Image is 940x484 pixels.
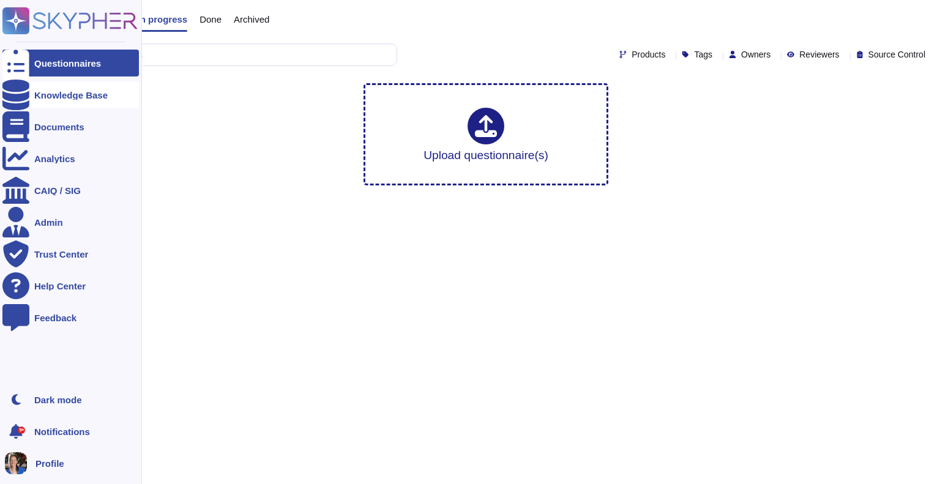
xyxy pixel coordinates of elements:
img: user [5,452,27,474]
input: Search by keywords [48,44,397,65]
a: Help Center [2,272,139,299]
a: Documents [2,113,139,140]
span: Done [200,15,222,24]
span: Owners [741,50,770,59]
a: Feedback [2,304,139,331]
a: Knowledge Base [2,81,139,108]
a: Questionnaires [2,50,139,76]
span: In progress [137,15,187,24]
button: user [2,450,35,477]
span: Source Control [868,50,925,59]
div: Trust Center [34,250,88,259]
a: CAIQ / SIG [2,177,139,204]
div: Help Center [34,281,86,291]
span: Tags [694,50,712,59]
a: Admin [2,209,139,236]
div: Documents [34,122,84,132]
span: Notifications [34,427,90,436]
span: Profile [35,459,64,468]
a: Trust Center [2,240,139,267]
div: Analytics [34,154,75,163]
span: Archived [234,15,269,24]
div: Knowledge Base [34,91,108,100]
div: 9+ [18,426,25,434]
a: Analytics [2,145,139,172]
div: CAIQ / SIG [34,186,81,195]
div: Questionnaires [34,59,101,68]
span: Reviewers [799,50,839,59]
div: Admin [34,218,63,227]
div: Dark mode [34,395,82,404]
span: Products [632,50,665,59]
div: Feedback [34,313,76,322]
div: Upload questionnaire(s) [423,108,548,161]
